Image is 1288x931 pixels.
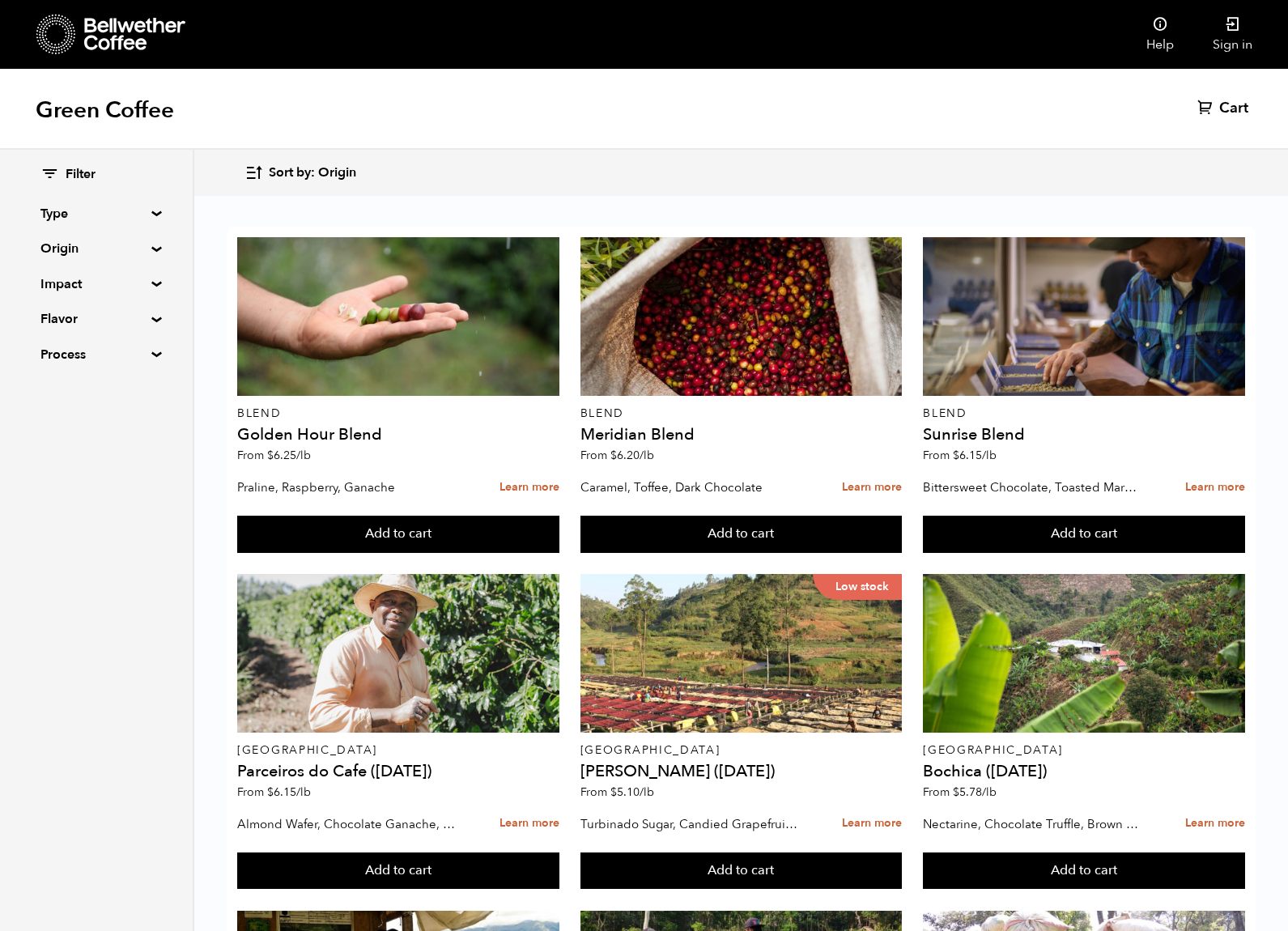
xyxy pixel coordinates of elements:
[923,763,1244,780] h4: Bochica ([DATE])
[269,164,356,182] span: Sort by: Origin
[580,763,902,780] h4: [PERSON_NAME] ([DATE])
[923,427,1244,443] h4: Sunrise Blend
[923,516,1244,553] button: Add to cart
[580,427,902,443] h4: Meridian Blend
[923,745,1244,756] p: [GEOGRAPHIC_DATA]
[953,448,959,463] span: $
[610,784,617,800] span: $
[982,784,997,800] span: /lb
[66,166,96,184] span: Filter
[40,204,152,223] summary: Type
[640,448,654,463] span: /lb
[580,448,654,463] span: From
[1197,99,1252,118] a: Cart
[923,448,997,463] span: From
[237,427,559,443] h4: Golden Hour Blend
[953,784,997,800] bdi: 5.78
[982,448,997,463] span: /lb
[1185,806,1245,841] a: Learn more
[842,470,902,505] a: Learn more
[40,239,152,258] summary: Origin
[923,784,997,800] span: From
[640,784,654,800] span: /lb
[40,345,152,364] summary: Process
[237,784,311,800] span: From
[580,812,799,836] p: Turbinado Sugar, Candied Grapefruit, Spiced Plum
[499,806,559,841] a: Learn more
[237,516,559,553] button: Add to cart
[923,475,1141,500] p: Bittersweet Chocolate, Toasted Marshmallow, Candied Orange, Praline
[296,448,311,463] span: /lb
[580,745,902,756] p: [GEOGRAPHIC_DATA]
[610,448,617,463] span: $
[237,408,559,419] p: Blend
[267,784,311,800] bdi: 6.15
[923,812,1141,836] p: Nectarine, Chocolate Truffle, Brown Sugar
[923,852,1244,890] button: Add to cart
[842,806,902,841] a: Learn more
[499,470,559,505] a: Learn more
[580,408,902,419] p: Blend
[237,745,559,756] p: [GEOGRAPHIC_DATA]
[237,812,456,836] p: Almond Wafer, Chocolate Ganache, Bing Cherry
[580,516,902,553] button: Add to cart
[237,475,456,500] p: Praline, Raspberry, Ganache
[580,574,902,733] a: Low stock
[267,448,274,463] span: $
[267,784,274,800] span: $
[237,763,559,780] h4: Parceiros do Cafe ([DATE])
[580,475,799,500] p: Caramel, Toffee, Dark Chocolate
[580,852,902,890] button: Add to cart
[40,309,152,329] summary: Flavor
[267,448,311,463] bdi: 6.25
[237,852,559,890] button: Add to cart
[1185,470,1245,505] a: Learn more
[244,154,356,192] button: Sort by: Origin
[923,408,1244,419] p: Blend
[296,784,311,800] span: /lb
[953,784,959,800] span: $
[953,448,997,463] bdi: 6.15
[1219,99,1248,118] span: Cart
[610,784,654,800] bdi: 5.10
[237,448,311,463] span: From
[36,96,174,125] h1: Green Coffee
[813,574,902,600] p: Low stock
[40,274,152,294] summary: Impact
[580,784,654,800] span: From
[610,448,654,463] bdi: 6.20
